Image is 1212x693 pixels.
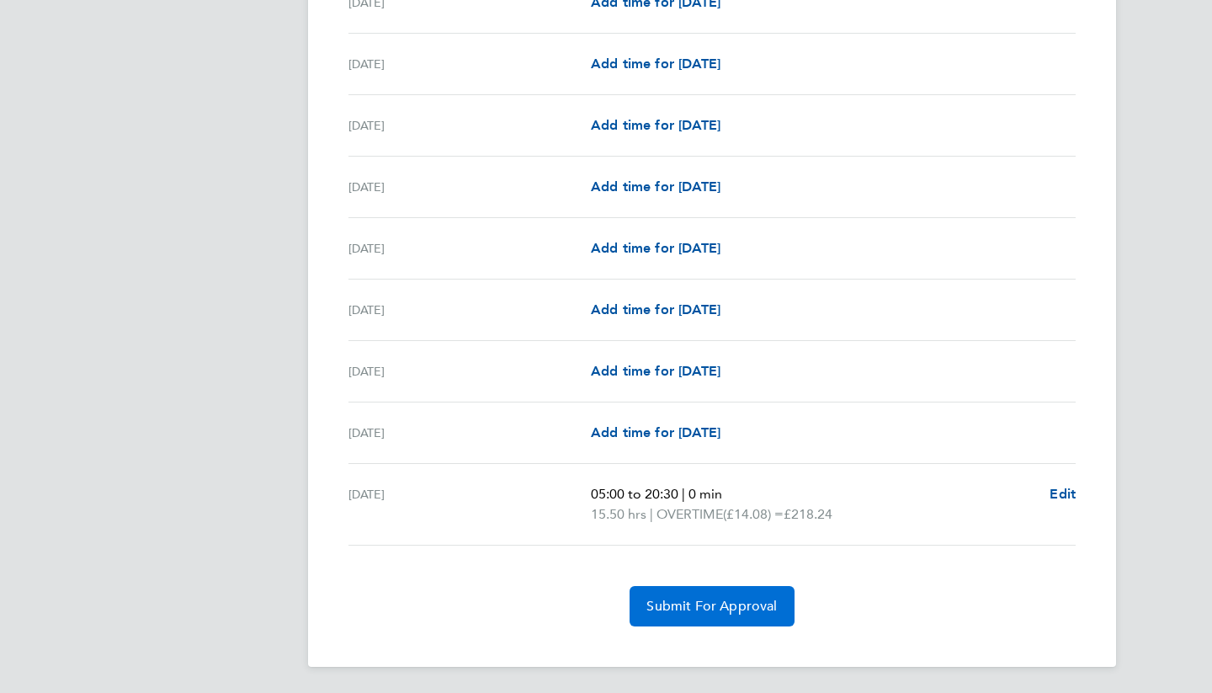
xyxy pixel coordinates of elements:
span: Add time for [DATE] [591,301,720,317]
span: 0 min [688,486,722,502]
button: Submit For Approval [630,586,794,626]
span: £218.24 [784,506,832,522]
div: [DATE] [348,115,591,136]
span: Add time for [DATE] [591,363,720,379]
span: Add time for [DATE] [591,179,720,195]
span: | [682,486,685,502]
div: [DATE] [348,177,591,197]
div: [DATE] [348,54,591,74]
a: Add time for [DATE] [591,177,720,197]
a: Add time for [DATE] [591,238,720,259]
a: Edit [1050,484,1076,504]
span: (£14.08) = [723,506,784,522]
div: [DATE] [348,300,591,320]
div: [DATE] [348,238,591,259]
span: Submit For Approval [646,598,777,615]
span: Edit [1050,486,1076,502]
span: 05:00 to 20:30 [591,486,678,502]
span: OVERTIME [656,504,723,525]
a: Add time for [DATE] [591,300,720,320]
span: | [650,506,653,522]
div: [DATE] [348,484,591,525]
span: 15.50 hrs [591,506,646,522]
span: Add time for [DATE] [591,240,720,256]
span: Add time for [DATE] [591,117,720,133]
a: Add time for [DATE] [591,54,720,74]
div: [DATE] [348,361,591,381]
div: [DATE] [348,423,591,443]
a: Add time for [DATE] [591,115,720,136]
a: Add time for [DATE] [591,423,720,443]
a: Add time for [DATE] [591,361,720,381]
span: Add time for [DATE] [591,424,720,440]
span: Add time for [DATE] [591,56,720,72]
